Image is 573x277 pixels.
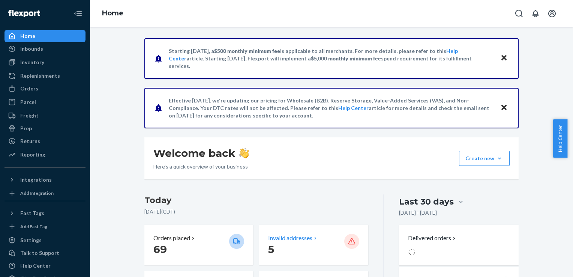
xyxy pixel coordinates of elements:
p: Here’s a quick overview of your business [153,163,249,170]
div: Talk to Support [20,249,59,257]
div: Integrations [20,176,52,184]
img: hand-wave emoji [238,148,249,158]
a: Home [4,30,85,42]
p: Starting [DATE], a is applicable to all merchants. For more details, please refer to this article... [169,47,493,70]
h1: Welcome back [153,146,249,160]
img: Flexport logo [8,10,40,17]
button: Delivered orders [408,234,457,242]
p: [DATE] ( CDT ) [144,208,368,215]
p: Orders placed [153,234,190,242]
button: Help Center [553,119,567,158]
button: Orders placed 69 [144,225,253,265]
div: Home [20,32,35,40]
div: Replenishments [20,72,60,80]
div: Inventory [20,59,44,66]
button: Fast Tags [4,207,85,219]
button: Open account menu [544,6,559,21]
div: Settings [20,236,42,244]
span: $500 monthly minimum fee [214,48,280,54]
span: 5 [268,243,274,256]
ol: breadcrumbs [96,3,129,24]
div: Inbounds [20,45,43,53]
button: Close [499,53,509,64]
a: Reporting [4,149,85,161]
a: Add Fast Tag [4,222,85,231]
button: Open Search Box [511,6,526,21]
div: Add Fast Tag [20,223,47,230]
a: Parcel [4,96,85,108]
div: Orders [20,85,38,92]
a: Add Integration [4,189,85,198]
button: Integrations [4,174,85,186]
button: Close [499,102,509,113]
a: Freight [4,110,85,122]
p: [DATE] - [DATE] [399,209,437,217]
div: Fast Tags [20,209,44,217]
p: Effective [DATE], we're updating our pricing for Wholesale (B2B), Reserve Storage, Value-Added Se... [169,97,493,119]
span: 69 [153,243,167,256]
div: Add Integration [20,190,54,196]
a: Home [102,9,123,17]
a: Inventory [4,56,85,68]
a: Help Center [338,105,369,111]
button: Close Navigation [70,6,85,21]
button: Open notifications [528,6,543,21]
h3: Today [144,194,368,206]
a: Talk to Support [4,247,85,259]
div: Returns [20,137,40,145]
span: $5,000 monthly minimum fee [311,55,381,62]
div: Reporting [20,151,45,158]
p: Invalid addresses [268,234,312,242]
a: Replenishments [4,70,85,82]
button: Create new [459,151,510,166]
a: Help Center [4,260,85,272]
div: Freight [20,112,39,119]
a: Prep [4,122,85,134]
a: Returns [4,135,85,147]
a: Settings [4,234,85,246]
button: Invalid addresses 5 [259,225,368,265]
div: Help Center [20,262,51,269]
a: Orders [4,83,85,95]
div: Parcel [20,98,36,106]
div: Last 30 days [399,196,454,208]
div: Prep [20,125,32,132]
a: Inbounds [4,43,85,55]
